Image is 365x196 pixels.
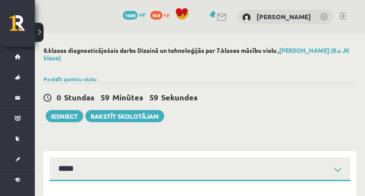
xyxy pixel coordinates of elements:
a: [PERSON_NAME] [257,12,311,21]
a: [PERSON_NAME] (8.a JK klase) [44,46,350,62]
a: Parādīt punktu skalu [44,76,97,83]
span: Stundas [64,92,95,102]
a: Rakstīt skolotājam [85,110,164,122]
span: 964 [150,11,162,20]
span: mP [139,11,146,18]
span: 0 [57,92,61,102]
span: Minūtes [112,92,143,102]
button: Iesniegt [46,110,83,122]
span: 1688 [123,11,138,20]
span: Sekundes [161,92,198,102]
span: 59 [149,92,158,102]
span: 59 [101,92,109,102]
a: Rīgas 1. Tālmācības vidusskola [10,15,35,37]
span: xp [164,11,169,18]
a: 1688 mP [123,11,146,18]
h2: 8.klases diagnosticējošais darbs Dizainā un tehnoloģijās par 7.klases mācību vielu , [44,47,356,62]
img: Nikola Studente [242,13,251,22]
a: 964 xp [150,11,174,18]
